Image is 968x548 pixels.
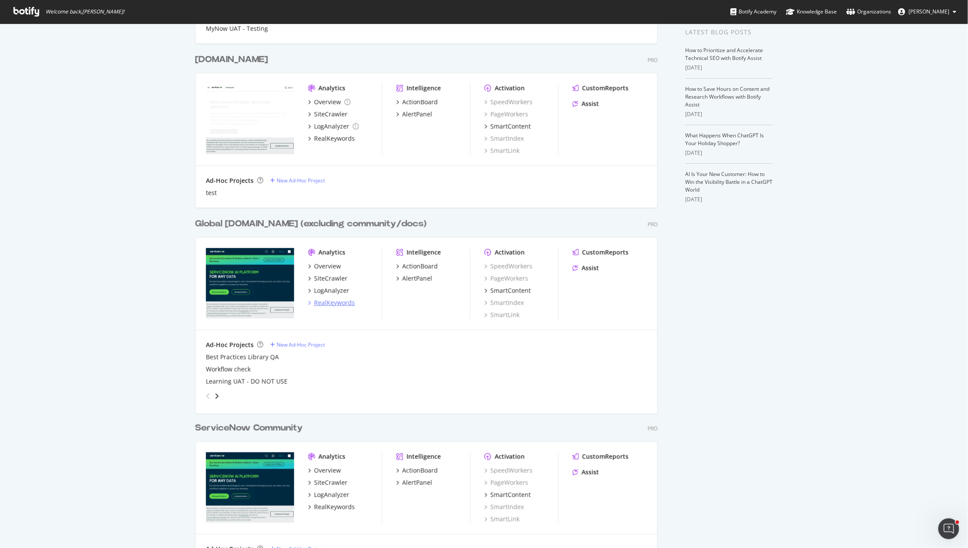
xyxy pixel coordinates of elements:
a: SmartContent [484,286,531,295]
div: AlertPanel [402,110,432,119]
a: New Ad-Hoc Project [270,341,325,349]
div: Overview [314,262,341,271]
div: SiteCrawler [314,110,348,119]
div: Analytics [318,452,345,461]
a: SiteCrawler [308,274,348,283]
div: Intelligence [407,248,441,257]
a: SmartIndex [484,503,524,511]
div: Intelligence [407,452,441,461]
div: LogAnalyzer [314,286,349,295]
a: SmartIndex [484,134,524,143]
a: MyNow UAT - Testing [206,24,268,33]
a: CustomReports [573,248,629,257]
a: ActionBoard [396,466,438,475]
a: ActionBoard [396,262,438,271]
div: Assist [582,100,599,108]
div: Ad-Hoc Projects [206,176,254,185]
div: [DATE] [686,110,773,118]
iframe: Intercom live chat [938,518,959,539]
div: RealKeywords [314,134,355,143]
a: SmartContent [484,122,531,131]
span: Welcome back, [PERSON_NAME] ! [46,8,124,15]
a: What Happens When ChatGPT Is Your Holiday Shopper? [686,132,764,147]
div: New Ad-Hoc Project [277,341,325,349]
div: ActionBoard [402,98,438,106]
div: SmartContent [491,122,531,131]
div: PageWorkers [484,478,528,487]
div: Ad-Hoc Projects [206,341,254,349]
a: Overview [308,98,351,106]
div: AlertPanel [402,478,432,487]
a: Workflow check [206,365,251,374]
a: SiteCrawler [308,110,348,119]
div: AlertPanel [402,274,432,283]
img: developer.servicenow.com [206,84,294,154]
a: CustomReports [573,84,629,93]
div: ServiceNow Community [195,422,303,435]
div: [DOMAIN_NAME] [195,53,268,66]
a: PageWorkers [484,110,528,119]
a: How to Save Hours on Content and Research Workflows with Botify Assist [686,85,770,108]
div: SiteCrawler [314,274,348,283]
div: Intelligence [407,84,441,93]
div: New Ad-Hoc Project [277,177,325,184]
div: SiteCrawler [314,478,348,487]
div: Assist [582,264,599,272]
a: ActionBoard [396,98,438,106]
button: [PERSON_NAME] [892,5,964,19]
a: Overview [308,466,341,475]
a: PageWorkers [484,274,528,283]
div: angle-left [202,389,214,403]
a: SpeedWorkers [484,466,533,475]
a: LogAnalyzer [308,122,359,131]
div: [DATE] [686,64,773,72]
a: Overview [308,262,341,271]
div: CustomReports [582,248,629,257]
a: Assist [573,264,599,272]
a: RealKeywords [308,134,355,143]
div: LogAnalyzer [314,491,349,499]
div: Overview [314,466,341,475]
div: Latest Blog Posts [686,27,773,37]
a: AI Is Your New Customer: How to Win the Visibility Battle in a ChatGPT World [686,170,773,193]
a: CustomReports [573,452,629,461]
a: SmartLink [484,311,520,319]
div: ActionBoard [402,466,438,475]
a: test [206,189,217,197]
div: Assist [582,468,599,477]
div: [DATE] [686,149,773,157]
div: Activation [495,84,525,93]
a: SpeedWorkers [484,262,533,271]
div: Analytics [318,84,345,93]
a: AlertPanel [396,478,432,487]
a: RealKeywords [308,503,355,511]
a: ServiceNow Community [195,422,306,435]
a: SmartLink [484,146,520,155]
a: Learning UAT - DO NOT USE [206,377,288,386]
div: SmartIndex [484,299,524,307]
a: Assist [573,100,599,108]
div: CustomReports [582,452,629,461]
a: SpeedWorkers [484,98,533,106]
a: How to Prioritize and Accelerate Technical SEO with Botify Assist [686,46,763,62]
div: Pro [648,221,658,228]
div: Organizations [847,7,892,16]
div: Activation [495,248,525,257]
div: RealKeywords [314,503,355,511]
div: ActionBoard [402,262,438,271]
div: Pro [648,425,658,432]
a: Best Practices Library QA [206,353,279,362]
a: SmartLink [484,515,520,524]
